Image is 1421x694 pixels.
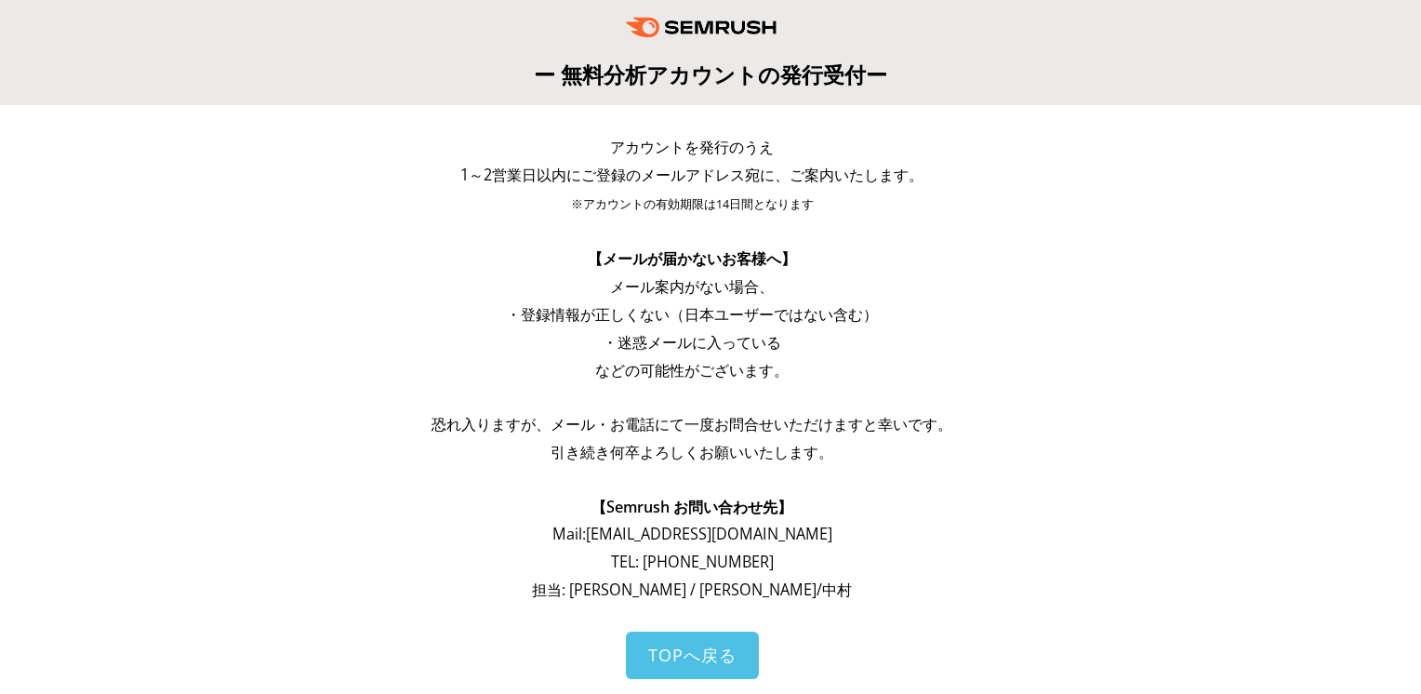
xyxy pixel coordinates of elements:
[571,196,814,212] span: ※アカウントの有効期限は14日間となります
[532,580,852,600] span: 担当: [PERSON_NAME] / [PERSON_NAME]/中村
[506,304,878,325] span: ・登録情報が正しくない（日本ユーザーではない含む）
[460,165,923,185] span: 1～2営業日以内にご登録のメールアドレス宛に、ご案内いたします。
[648,644,737,666] span: TOPへ戻る
[610,137,774,157] span: アカウントを発行のうえ
[610,276,774,297] span: メール案内がない場合、
[591,497,792,517] span: 【Semrush お問い合わせ先】
[603,332,781,353] span: ・迷惑メールに入っている
[534,60,887,89] span: ー 無料分析アカウントの発行受付ー
[611,552,774,572] span: TEL: [PHONE_NUMBER]
[432,414,952,434] span: 恐れ入りますが、メール・お電話にて一度お問合せいただけますと幸いです。
[595,360,789,380] span: などの可能性がございます。
[588,248,796,269] span: 【メールが届かないお客様へ】
[551,442,833,462] span: 引き続き何卒よろしくお願いいたします。
[626,632,759,679] a: TOPへ戻る
[552,524,832,544] span: Mail: [EMAIL_ADDRESS][DOMAIN_NAME]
